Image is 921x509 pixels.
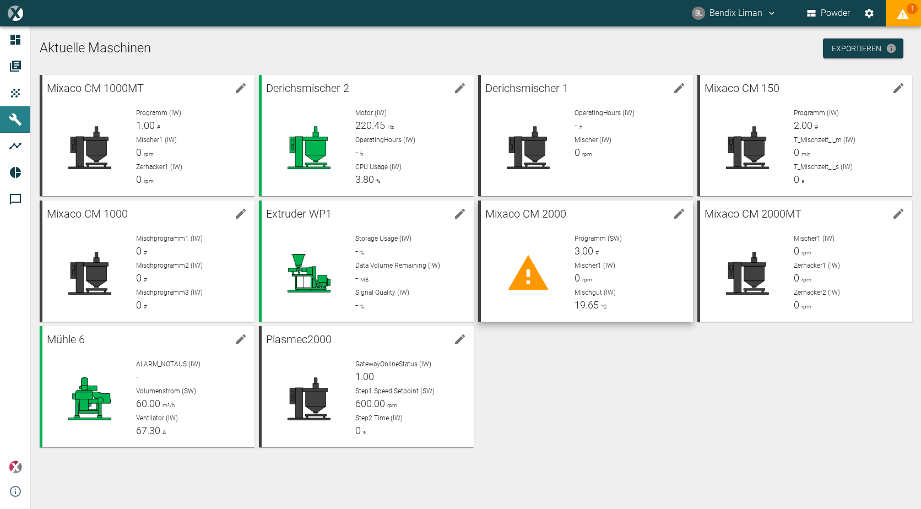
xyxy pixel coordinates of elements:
span: Mixaco CM 2000MT [705,207,801,220]
span: MB [358,277,369,283]
span: 0 [575,147,580,158]
span: Data Volume Remaining (IW) [355,262,440,269]
span: Extruder WP1 [266,207,332,220]
span: Hz [385,124,394,130]
span: s [361,429,366,435]
span: Programm (IW) [794,109,839,117]
span: ALARM_NOTAUS (IW) [136,360,201,368]
span: - [355,245,358,257]
span: Storage Usage (IW) [355,235,411,242]
button: edit machine [449,328,471,350]
span: 0 [136,272,142,284]
span: 3.00 [575,245,593,257]
span: Signal Quality (IW) [355,289,409,296]
a: Mixaco CM 1000edit machineMischprogramm1 (IW)0#Mischprogramm2 (IW)0#Mischprogramm3 (IW)0# [40,201,254,322]
span: 0 [794,299,799,311]
span: Mischer1 (IW) [575,262,615,269]
span: OperatingHours (IW) [575,109,635,117]
span: Mischprogramm3 (IW) [136,289,203,296]
span: - [355,147,358,158]
span: Derichsmischer 2 [266,82,349,95]
span: 67.30 [136,425,160,436]
span: Zerhacker1 (IW) [136,163,182,171]
span: h [577,124,582,130]
button: edit machine [668,77,690,99]
span: Mühle 6 [47,333,85,346]
span: 0 [794,272,799,284]
span: 0 [794,147,799,158]
button: edit machine [449,77,471,99]
span: Mischer1 (IW) [136,136,177,144]
span: Mixaco CM 150 [705,82,779,95]
span: GatewayOnlineStatus (IW) [355,360,431,368]
span: # [142,304,147,310]
span: A [160,429,166,435]
span: 1 [907,3,918,14]
span: # [155,124,160,130]
span: # [812,124,818,130]
span: Motor (IW) [355,109,387,117]
span: Mischer1 (IW) [794,235,835,242]
a: Mixaco CM 2000MTedit machineMischer1 (IW)0rpmZerhacker1 (IW)0rpmZerhacker2 (IW)0rpm [697,201,912,322]
span: rpm [799,304,811,310]
span: 0 [136,174,142,185]
span: rpm [580,277,592,283]
button: edit machine [230,77,252,99]
span: Zerhacker2 (IW) [794,289,840,296]
button: bendix.liman@kansaihelios-cws.de [690,3,778,23]
span: Mixaco CM 1000 [47,207,128,220]
span: # [593,250,599,256]
h1: Aktuelle Maschinen [40,40,912,57]
span: Volumenstrom (SW) [136,387,196,395]
svg: Jetzt mit HF Export [886,43,897,54]
span: Programm (IW) [136,109,181,117]
span: Mixaco CM 2000 [485,207,566,220]
span: Derichsmischer 1 [485,82,568,95]
span: % [374,178,380,184]
a: Mixaco CM 150edit machineProgramm (IW)2.00#T_Mischzeit_i_m (IW)0minT_Mischzeit_i_s (IW)0s [697,75,912,196]
a: Derichsmischer 2edit machineMotor (IW)220.45HzOperatingHours (IW)-hCPU Usage (IW)3.80% [259,75,474,196]
span: °C [599,304,607,310]
a: Extruder WP1edit machineStorage Usage (IW)-%Data Volume Remaining (IW)-MBSignal Quality (IW)-% [259,201,474,322]
span: rpm [799,250,811,256]
span: Programm (SW) [575,235,622,242]
span: rpm [580,151,592,157]
span: 60.00 [136,398,160,409]
span: - [136,371,139,382]
a: Derichsmischer 1edit machineOperatingHours (IW)-hMischer (IW)0rpm [478,75,693,196]
span: s [799,178,804,184]
a: Exportieren [823,39,903,59]
span: rpm [142,178,154,184]
span: 1.00 [355,371,374,382]
span: Mischgut (IW) [575,289,616,296]
img: logo [8,6,23,20]
span: T_Mischzeit_i_m (IW) [794,136,855,144]
span: 0 [136,245,142,257]
a: Mixaco CM 1000MTedit machineProgramm (IW)1.00#Mischer1 (IW)0rpmZerhacker1 (IW)0rpm [40,75,254,196]
span: Zerhacker1 (IW) [794,262,840,269]
button: edit machine [230,328,252,350]
span: - [355,299,358,311]
span: 0 [136,147,142,158]
span: m³/h [160,402,175,408]
span: Mixaco CM 1000MT [47,82,144,95]
span: Plasmec2000 [266,333,332,346]
a: Mixaco CM 2000edit machineProgramm (SW)3.00#Mischer1 (IW)0rpmMischgut (IW)19.65°C [478,201,693,322]
span: Step2 Time (IW) [355,414,403,422]
span: # [142,277,147,283]
span: Step1 Speed Setpoint (SW) [355,387,435,395]
span: - [575,120,577,131]
span: rpm [799,277,811,283]
span: 3.80 [355,174,374,185]
button: edit machine [668,203,690,225]
span: 220.45 [355,120,385,131]
span: 1.00 [136,120,155,131]
span: T_Mischzeit_i_s (IW) [794,163,853,171]
button: edit machine [887,77,909,99]
button: Powder [805,3,853,23]
span: % [358,304,364,310]
span: CPU Usage (IW) [355,163,402,171]
span: 0 [136,299,142,311]
span: - [355,272,358,284]
span: 0 [794,245,799,257]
